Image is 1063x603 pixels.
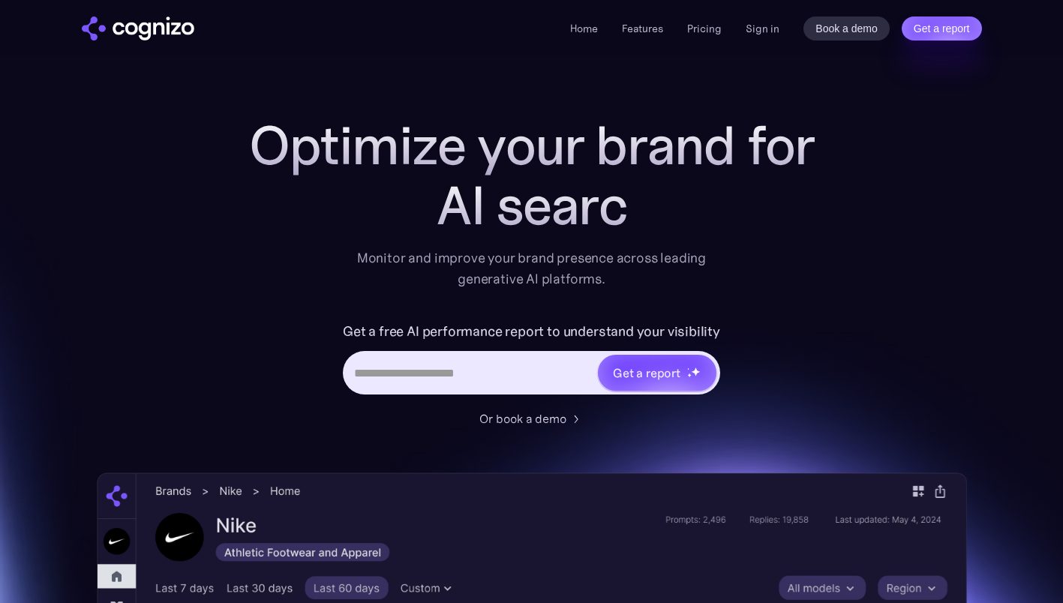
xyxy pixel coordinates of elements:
div: Get a report [613,364,680,382]
img: star [687,367,689,370]
form: Hero URL Input Form [343,319,720,402]
div: Or book a demo [479,409,566,427]
h1: Optimize your brand for [232,115,832,175]
a: Get a reportstarstarstar [596,353,718,392]
a: Or book a demo [479,409,584,427]
img: star [691,367,701,376]
label: Get a free AI performance report to understand your visibility [343,319,720,343]
div: AI searc [232,175,832,235]
a: Get a report [902,16,982,40]
img: star [687,373,692,378]
a: Features [622,22,663,35]
a: Pricing [687,22,722,35]
a: Home [570,22,598,35]
a: Book a demo [803,16,890,40]
div: Monitor and improve your brand presence across leading generative AI platforms. [347,247,716,289]
a: home [82,16,194,40]
a: Sign in [746,19,779,37]
img: cognizo logo [82,16,194,40]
